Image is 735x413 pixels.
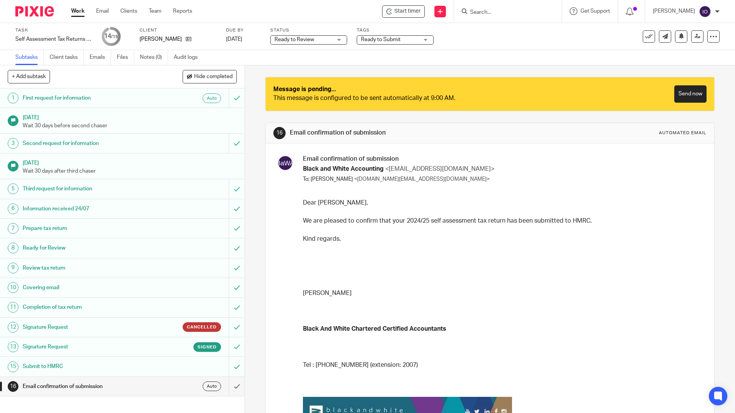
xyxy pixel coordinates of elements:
[8,282,18,293] div: 10
[90,50,111,65] a: Emails
[357,27,434,33] label: Tags
[23,183,155,195] h1: Third request for information
[8,70,50,83] button: + Add subtask
[303,235,700,243] p: Kind regards,
[111,35,118,39] small: /15
[8,302,18,313] div: 11
[23,122,237,130] p: Wait 30 days before second chaser
[273,94,490,103] div: This message is configured to be sent automatically at 9:00 AM.
[8,183,18,194] div: 5
[23,361,155,372] h1: Submit to HMRC
[71,7,85,15] a: Work
[187,324,217,330] span: Cancelled
[290,129,506,137] h1: Email confirmation of submission
[174,50,203,65] a: Audit logs
[659,130,707,136] div: Automated email
[385,166,494,172] span: <[EMAIL_ADDRESS][DOMAIN_NAME]>
[653,7,695,15] p: [PERSON_NAME]
[140,27,216,33] label: Client
[273,127,286,139] div: 16
[140,35,182,43] p: [PERSON_NAME]
[226,37,242,42] span: [DATE]
[303,177,353,182] span: To: [PERSON_NAME]
[23,262,155,274] h1: Review tax return
[8,138,18,149] div: 3
[8,203,18,214] div: 6
[8,322,18,333] div: 12
[394,7,421,15] span: Start timer
[674,85,707,103] a: Send now
[8,243,18,253] div: 8
[198,344,217,350] span: Signed
[361,37,401,42] span: Ready to Submit
[96,7,109,15] a: Email
[104,32,118,41] div: 14
[699,5,711,18] img: svg%3E
[8,93,18,103] div: 1
[149,7,161,15] a: Team
[23,167,237,175] p: Wait 30 days after third chaser
[303,155,700,163] h3: Email confirmation of submission
[580,8,610,14] span: Get Support
[50,50,84,65] a: Client tasks
[23,112,237,122] h1: [DATE]
[23,341,155,353] h1: Signature Request
[194,74,233,80] span: Hide completed
[173,7,192,15] a: Reports
[15,35,92,43] div: Self Assessment Tax Returns - NON BOOKKEEPING CLIENTS
[8,263,18,273] div: 9
[303,216,700,225] p: We are pleased to confirm that your 2024/25 self assessment tax return has been submitted to HMRC.
[203,381,221,391] div: Auto
[274,37,314,42] span: Ready to Review
[23,157,237,167] h1: [DATE]
[382,5,425,18] div: Richard Filby - Self Assessment Tax Returns - NON BOOKKEEPING CLIENTS
[15,50,44,65] a: Subtasks
[303,289,700,298] p: [PERSON_NAME]
[8,341,18,352] div: 13
[23,381,155,392] h1: Email confirmation of submission
[23,282,155,293] h1: Covering email
[117,50,134,65] a: Files
[203,93,221,103] div: Auto
[469,9,539,16] input: Search
[277,155,293,171] img: svg%3E
[303,361,700,370] p: Tel : [PHONE_NUMBER] (extension: 2007)
[15,6,54,17] img: Pixie
[270,27,347,33] label: Status
[15,27,92,33] label: Task
[140,50,168,65] a: Notes (0)
[303,198,700,207] p: Dear [PERSON_NAME],
[8,361,18,372] div: 15
[226,27,261,33] label: Due by
[273,86,336,92] strong: Message is pending...
[23,301,155,313] h1: Completion of tax return
[303,326,446,332] strong: Black And White Chartered Certified Accountants
[354,177,490,182] span: <[DOMAIN_NAME][EMAIL_ADDRESS][DOMAIN_NAME]>
[23,321,155,333] h1: Signature Request
[23,138,155,149] h1: Second request for information
[183,70,237,83] button: Hide completed
[8,381,18,392] div: 16
[23,92,155,104] h1: First request for information
[303,166,384,172] span: Black and White Accounting
[23,223,155,234] h1: Prepare tax return
[23,242,155,254] h1: Ready for Review
[120,7,137,15] a: Clients
[23,203,155,215] h1: Information received 24/07
[8,223,18,234] div: 7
